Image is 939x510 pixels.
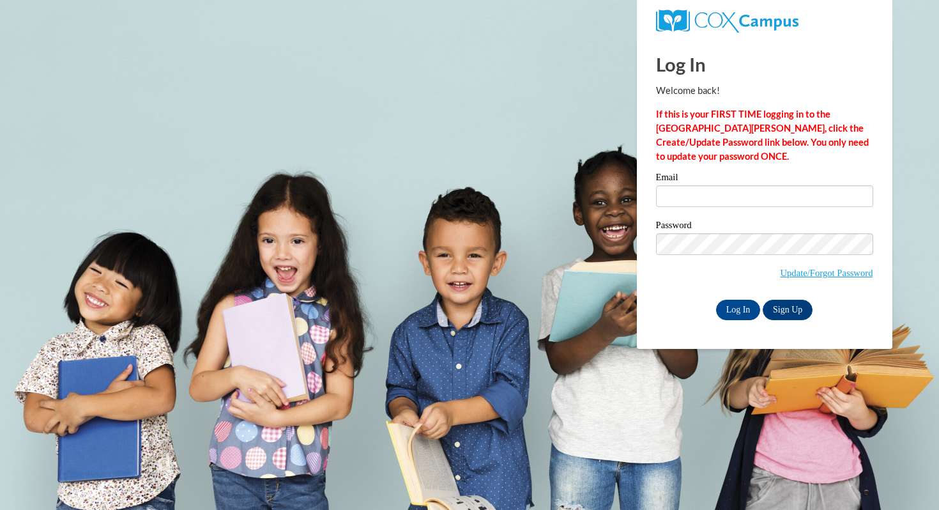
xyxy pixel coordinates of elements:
[656,173,873,185] label: Email
[716,300,761,320] input: Log In
[763,300,813,320] a: Sign Up
[656,15,798,26] a: COX Campus
[656,109,869,162] strong: If this is your FIRST TIME logging in to the [GEOGRAPHIC_DATA][PERSON_NAME], click the Create/Upd...
[656,10,798,33] img: COX Campus
[656,220,873,233] label: Password
[656,84,873,98] p: Welcome back!
[780,268,873,278] a: Update/Forgot Password
[656,51,873,77] h1: Log In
